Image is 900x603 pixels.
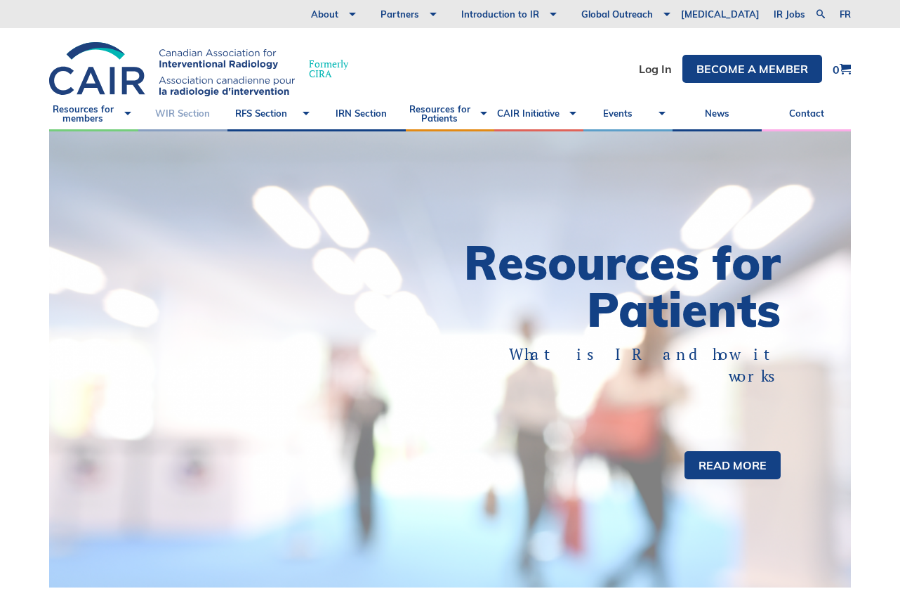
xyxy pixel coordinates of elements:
a: RFS Section [227,96,317,131]
a: News [673,96,762,131]
a: WIR Section [138,96,227,131]
a: Log In [639,63,672,74]
a: fr [840,10,851,19]
img: CIRA [49,42,295,96]
a: Events [583,96,673,131]
a: Become a member [682,55,822,83]
a: Read more [684,451,781,479]
a: Resources for Patients [406,96,495,131]
a: CAIR Initiative [494,96,583,131]
a: FormerlyCIRA [49,42,362,96]
a: Resources for members [49,96,138,131]
a: 0 [833,63,851,75]
a: Contact [762,96,851,131]
h1: Resources for Patients [450,239,781,333]
a: IRN Section [317,96,406,131]
p: What is IR and how it works [499,344,781,387]
span: Formerly CIRA [309,59,348,79]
